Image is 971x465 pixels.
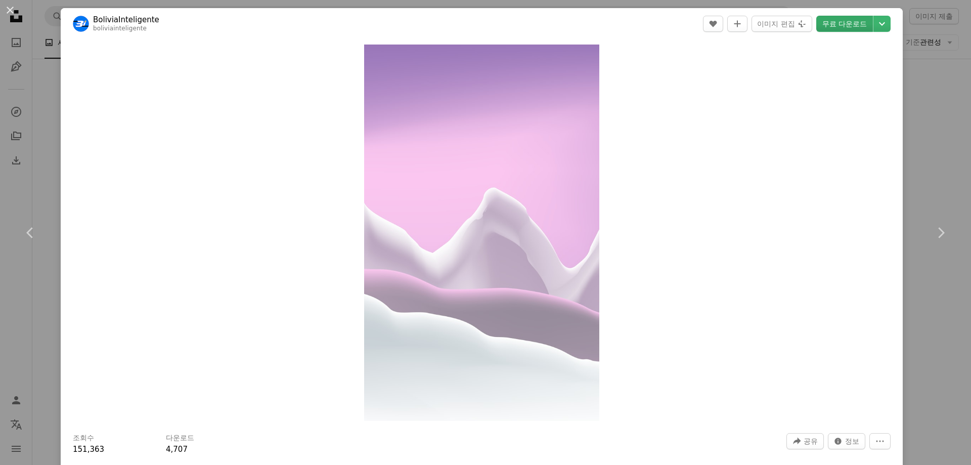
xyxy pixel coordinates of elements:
button: 다운로드 크기 선택 [873,16,891,32]
button: 컬렉션에 추가 [727,16,747,32]
button: 이미지 편집 [752,16,812,32]
span: 정보 [845,434,859,449]
span: 151,363 [73,445,104,454]
h3: 다운로드 [166,433,194,443]
a: 무료 다운로드 [816,16,873,32]
span: 공유 [804,434,818,449]
a: 다음 [910,184,971,281]
h3: 조회수 [73,433,94,443]
a: boliviainteligente [93,25,147,32]
button: 좋아요 [703,16,723,32]
img: 산을 배경으로 눈 덮인 풍경 [364,45,599,421]
img: BoliviaInteligente의 프로필로 이동 [73,16,89,32]
button: 이 이미지 관련 통계 [828,433,865,449]
button: 이 이미지 공유 [786,433,824,449]
span: 4,707 [166,445,188,454]
a: BoliviaInteligente [93,15,159,25]
button: 이 이미지 확대 [364,45,599,421]
button: 더 많은 작업 [869,433,891,449]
